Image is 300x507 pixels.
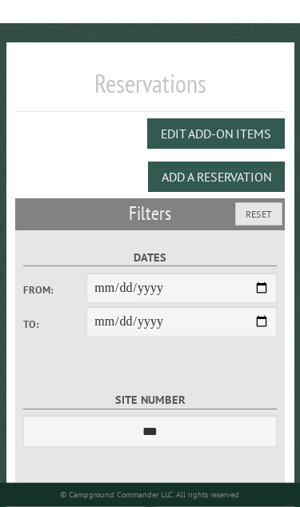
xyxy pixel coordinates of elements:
[23,282,86,297] label: From:
[23,249,277,267] label: Dates
[15,198,286,229] h2: Filters
[23,391,277,409] label: Site Number
[23,317,86,332] label: To:
[235,202,282,226] button: Reset
[148,162,285,192] button: Add a Reservation
[15,68,286,112] h1: Reservations
[147,118,285,149] button: Edit Add-on Items
[60,489,241,500] small: © Campground Commander LLC. All rights reserved.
